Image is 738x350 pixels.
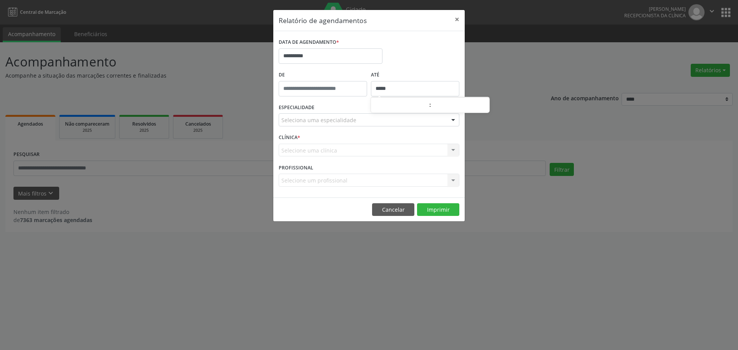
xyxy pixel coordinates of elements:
button: Close [449,10,465,29]
input: Minute [431,98,489,113]
button: Cancelar [372,203,414,216]
label: ATÉ [371,69,459,81]
input: Hour [371,98,429,113]
label: De [279,69,367,81]
label: DATA DE AGENDAMENTO [279,36,339,48]
label: CLÍNICA [279,132,300,144]
span: Seleciona uma especialidade [281,116,356,124]
button: Imprimir [417,203,459,216]
h5: Relatório de agendamentos [279,15,367,25]
label: ESPECIALIDADE [279,102,314,114]
span: : [429,97,431,113]
label: PROFISSIONAL [279,162,313,174]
